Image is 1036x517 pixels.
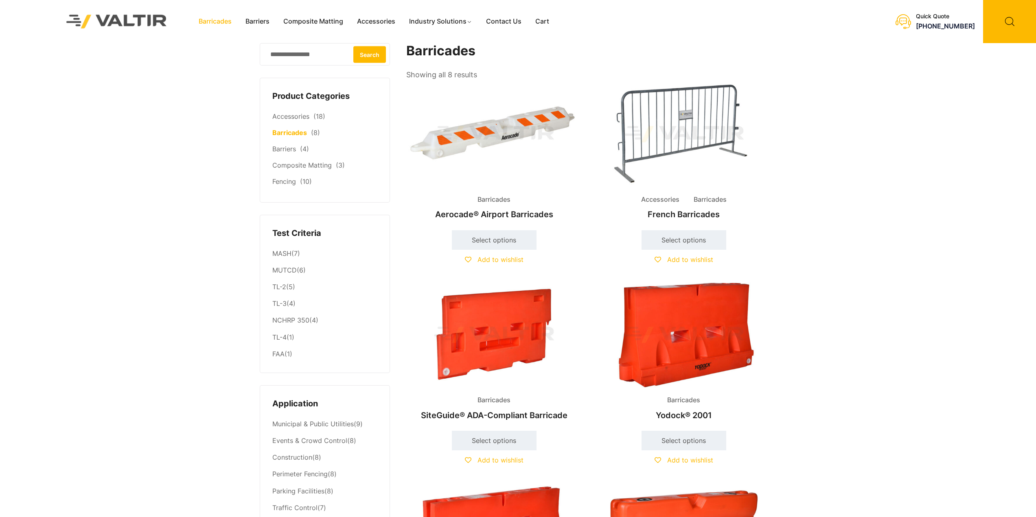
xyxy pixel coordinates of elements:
a: Add to wishlist [465,456,523,464]
a: Municipal & Public Utilities [272,420,354,428]
span: Add to wishlist [667,456,713,464]
a: Barriers [272,145,296,153]
a: Accessories BarricadesFrench Barricades [596,81,772,223]
h2: French Barricades [596,205,772,223]
a: Barricades [192,15,239,28]
a: BarricadesSiteGuide® ADA-Compliant Barricade [406,282,582,424]
li: (9) [272,416,377,433]
li: (8) [272,433,377,449]
li: (1) [272,329,377,346]
a: Select options for “SiteGuide® ADA-Compliant Barricade” [452,431,537,450]
span: Add to wishlist [477,456,523,464]
h4: Application [272,398,377,410]
li: (6) [272,262,377,279]
a: Accessories [272,112,309,120]
a: BarricadesAerocade® Airport Barricades [406,81,582,223]
a: Events & Crowd Control [272,436,347,445]
a: Select options for “French Barricades” [642,230,726,250]
span: Barricades [688,194,733,206]
h1: Barricades [406,43,773,59]
span: (18) [313,112,325,120]
li: (7) [272,245,377,262]
a: MUTCD [272,266,297,274]
li: (7) [272,500,377,516]
a: Parking Facilities [272,487,324,495]
a: Contact Us [479,15,528,28]
li: (4) [272,296,377,312]
a: Traffic Control [272,504,318,512]
a: BarricadesYodock® 2001 [596,282,772,424]
a: Accessories [350,15,402,28]
span: Barricades [471,394,517,406]
a: Composite Matting [272,161,332,169]
a: TL-2 [272,283,286,291]
a: [PHONE_NUMBER] [916,22,975,30]
li: (5) [272,279,377,296]
a: Perimeter Fencing [272,470,328,478]
a: Industry Solutions [402,15,479,28]
span: Add to wishlist [477,255,523,264]
a: Barriers [239,15,276,28]
h2: Yodock® 2001 [596,406,772,424]
li: (1) [272,346,377,360]
span: Add to wishlist [667,255,713,264]
div: Quick Quote [916,13,975,20]
span: (4) [300,145,309,153]
li: (4) [272,312,377,329]
a: Select options for “Yodock® 2001” [642,431,726,450]
a: MASH [272,249,291,257]
span: (10) [300,177,312,185]
h4: Test Criteria [272,227,377,240]
a: Barricades [272,129,307,137]
span: Barricades [661,394,706,406]
li: (8) [272,466,377,483]
a: Cart [528,15,556,28]
p: Showing all 8 results [406,68,477,82]
a: Select options for “Aerocade® Airport Barricades” [452,230,537,250]
a: NCHRP 350 [272,316,309,324]
span: Barricades [471,194,517,206]
a: FAA [272,350,285,358]
li: (8) [272,483,377,500]
a: Composite Matting [276,15,350,28]
li: (8) [272,449,377,466]
span: (3) [336,161,345,169]
h2: Aerocade® Airport Barricades [406,205,582,223]
a: Fencing [272,177,296,185]
h4: Product Categories [272,90,377,103]
span: Accessories [635,194,686,206]
span: (8) [311,129,320,137]
a: Add to wishlist [465,255,523,264]
a: Add to wishlist [655,456,713,464]
a: Add to wishlist [655,255,713,264]
button: Search [353,46,386,63]
a: TL-3 [272,299,287,308]
a: Construction [272,453,312,461]
a: TL-4 [272,333,287,341]
h2: SiteGuide® ADA-Compliant Barricade [406,406,582,424]
img: Valtir Rentals [56,4,177,39]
